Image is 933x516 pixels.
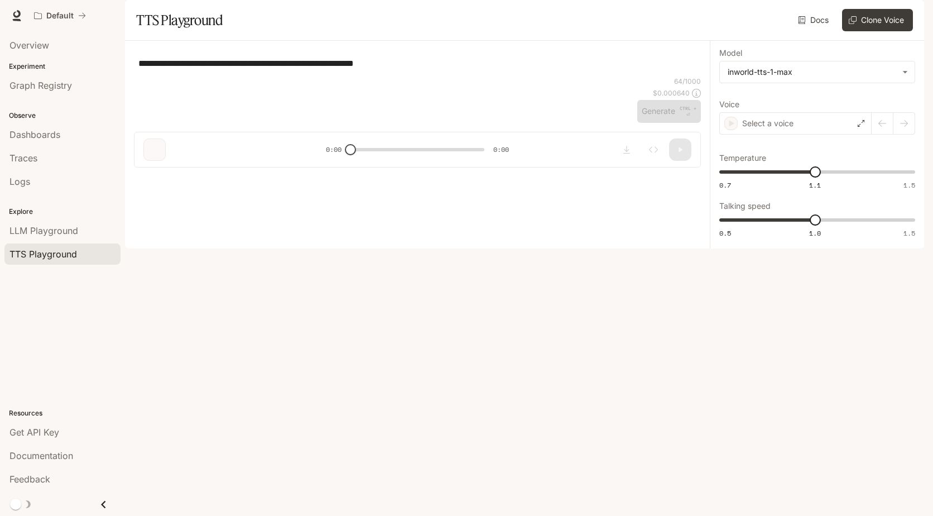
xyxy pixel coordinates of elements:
[796,9,833,31] a: Docs
[719,101,739,108] p: Voice
[903,228,915,238] span: 1.5
[29,4,91,27] button: All workspaces
[903,180,915,190] span: 1.5
[809,180,821,190] span: 1.1
[842,9,913,31] button: Clone Voice
[809,228,821,238] span: 1.0
[719,202,771,210] p: Talking speed
[674,77,701,86] p: 64 / 1000
[46,11,74,21] p: Default
[719,180,731,190] span: 0.7
[719,154,766,162] p: Temperature
[719,228,731,238] span: 0.5
[653,88,690,98] p: $ 0.000640
[728,66,897,78] div: inworld-tts-1-max
[136,9,223,31] h1: TTS Playground
[720,61,915,83] div: inworld-tts-1-max
[742,118,793,129] p: Select a voice
[719,49,742,57] p: Model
